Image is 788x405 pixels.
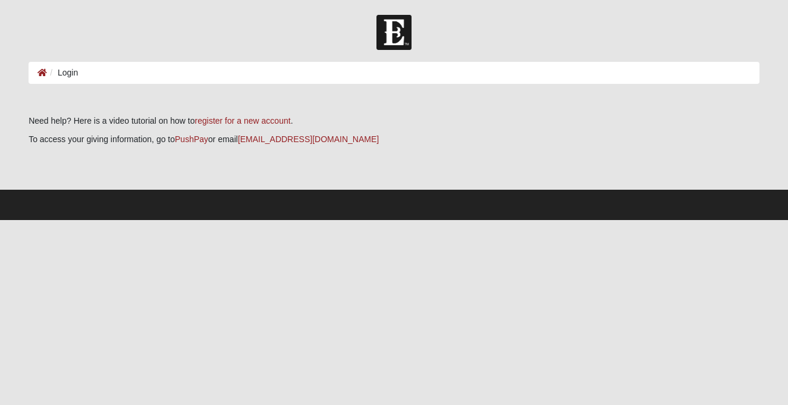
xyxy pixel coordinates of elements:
a: PushPay [175,134,208,144]
a: [EMAIL_ADDRESS][DOMAIN_NAME] [238,134,379,144]
a: register for a new account [195,116,291,125]
p: Need help? Here is a video tutorial on how to . [29,115,759,127]
li: Login [47,67,78,79]
p: To access your giving information, go to or email [29,133,759,146]
img: Church of Eleven22 Logo [376,15,412,50]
